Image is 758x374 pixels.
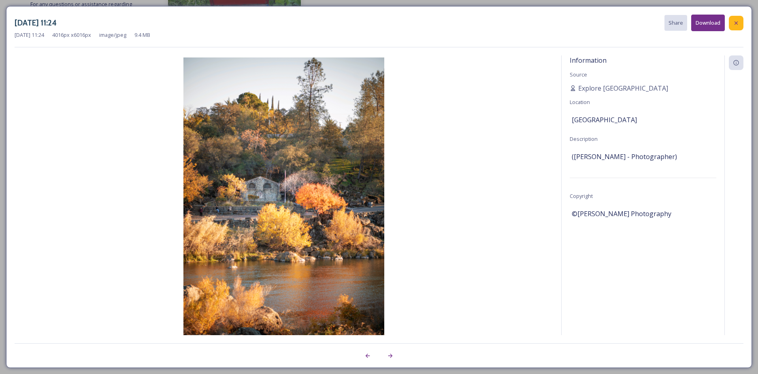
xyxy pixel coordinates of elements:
span: ©[PERSON_NAME] Photography [572,209,671,219]
span: Explore [GEOGRAPHIC_DATA] [578,83,668,93]
span: Information [570,56,607,65]
img: 202201115_Water%2BBridge_014-Explore%2520Butte%2520County.jpg [15,57,553,359]
span: Description [570,135,598,142]
span: [DATE] 11:24 [15,31,44,39]
span: 4016 px x 6016 px [52,31,91,39]
button: Share [664,15,687,31]
span: ([PERSON_NAME] - Photographer) [572,152,677,161]
span: 9.4 MB [134,31,150,39]
span: Location [570,98,590,106]
button: Download [691,15,725,31]
span: image/jpeg [99,31,126,39]
h3: [DATE] 11:24 [15,17,57,29]
span: Copyright [570,192,593,200]
span: [GEOGRAPHIC_DATA] [572,115,637,125]
span: Source [570,71,587,78]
